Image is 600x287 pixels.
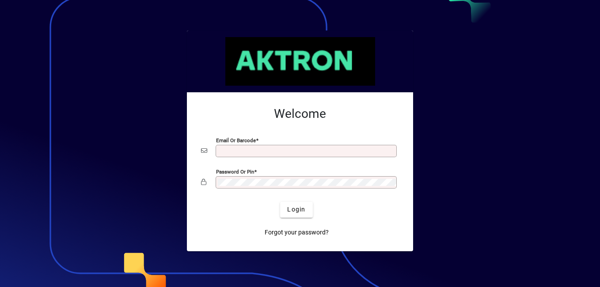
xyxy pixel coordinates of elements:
span: Forgot your password? [265,228,329,237]
mat-label: Email or Barcode [216,137,256,143]
span: Login [287,205,305,214]
a: Forgot your password? [261,225,332,241]
mat-label: Password or Pin [216,168,254,174]
h2: Welcome [201,106,399,121]
button: Login [280,202,312,218]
